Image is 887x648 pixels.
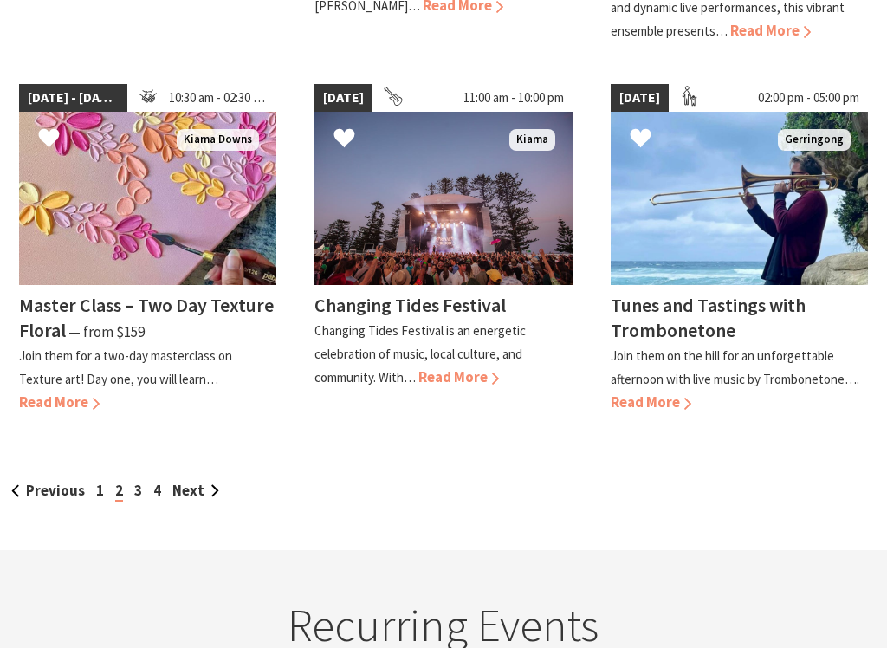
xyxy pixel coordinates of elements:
[749,84,868,112] span: 02:00 pm - 05:00 pm
[21,110,77,169] button: Click to Favourite Master Class – Two Day Texture Floral
[134,481,142,500] a: 3
[418,367,499,386] span: Read More
[153,481,161,500] a: 4
[778,129,851,151] span: Gerringong
[96,481,104,500] a: 1
[160,84,277,112] span: 10:30 am - 02:30 pm
[509,129,555,151] span: Kiama
[730,21,811,40] span: Read More
[314,112,572,285] img: Changing Tides Main Stage
[611,112,868,285] img: Trombonetone
[172,481,219,500] a: Next
[455,84,573,112] span: 11:00 am - 10:00 pm
[68,322,145,341] span: ⁠— from $159
[19,112,276,285] img: textured flowers on canvas
[115,481,123,502] span: 2
[19,84,127,112] span: [DATE] - [DATE]
[19,293,274,342] h4: Master Class – Two Day Texture Floral
[611,392,691,411] span: Read More
[611,84,669,112] span: [DATE]
[19,347,232,387] p: Join them for a two-day masterclass on Texture art! Day one, you will learn…
[611,347,859,387] p: Join them on the hill for an unforgettable afternoon with live music by Trombonetone….
[314,293,506,317] h4: Changing Tides Festival
[316,110,372,169] button: Click to Favourite Changing Tides Festival
[11,481,85,500] a: Previous
[19,84,276,415] a: [DATE] - [DATE] 10:30 am - 02:30 pm textured flowers on canvas Kiama Downs Master Class – Two Day...
[314,322,526,386] p: Changing Tides Festival is an energetic celebration of music, local culture, and community. With…
[314,84,372,112] span: [DATE]
[611,293,806,342] h4: Tunes and Tastings with Trombonetone
[19,392,100,411] span: Read More
[611,84,868,415] a: [DATE] 02:00 pm - 05:00 pm Trombonetone Gerringong Tunes and Tastings with Trombonetone Join them...
[177,129,259,151] span: Kiama Downs
[612,110,669,169] button: Click to Favourite Tunes and Tastings with Trombonetone
[314,84,572,415] a: [DATE] 11:00 am - 10:00 pm Changing Tides Main Stage Kiama Changing Tides Festival Changing Tides...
